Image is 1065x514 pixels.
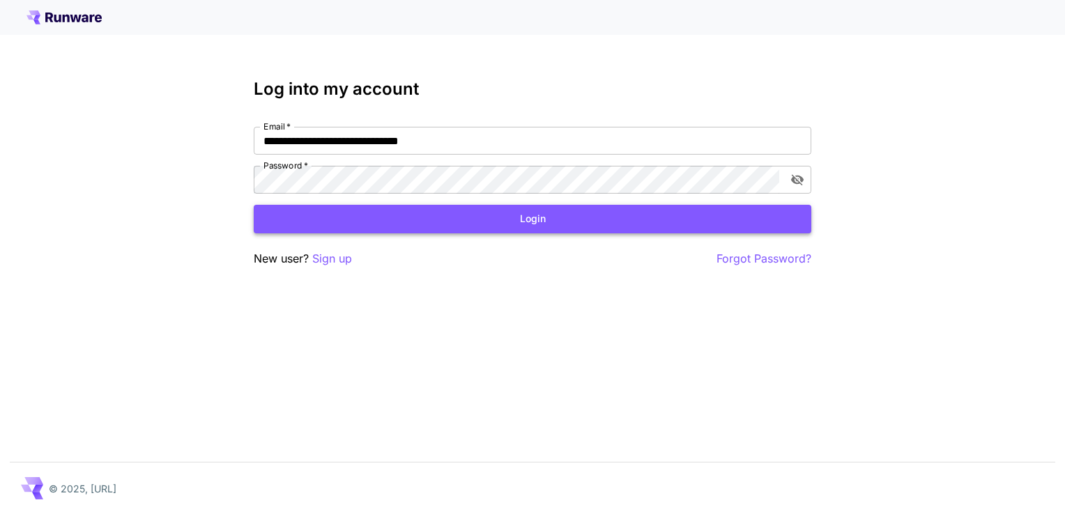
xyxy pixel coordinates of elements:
p: New user? [254,250,352,267]
h3: Log into my account [254,79,811,99]
button: Sign up [312,250,352,267]
button: Forgot Password? [717,250,811,267]
label: Email [263,120,291,132]
button: toggle password visibility [785,167,810,192]
p: © 2025, [URL] [49,481,116,496]
button: Login [254,205,811,233]
label: Password [263,159,308,171]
